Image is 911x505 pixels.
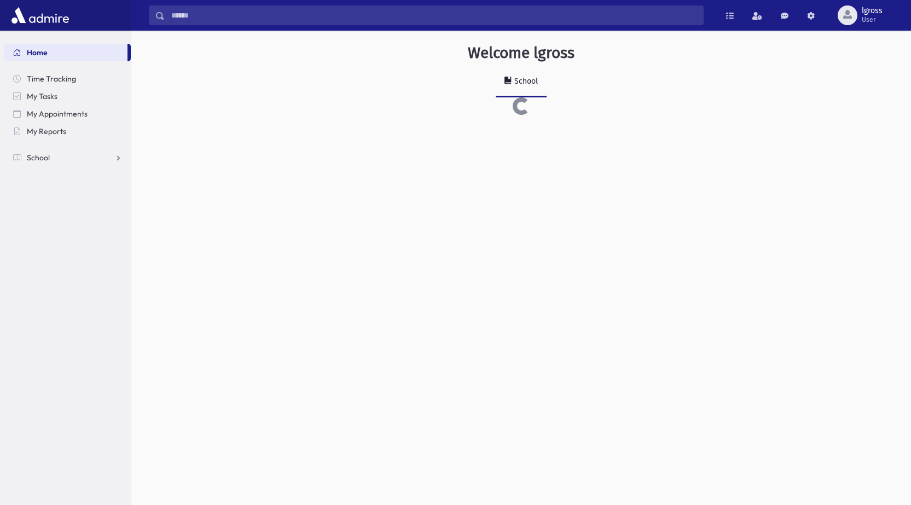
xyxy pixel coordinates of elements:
span: lgross [862,7,883,15]
a: My Reports [4,123,131,140]
span: User [862,15,883,24]
span: My Tasks [27,91,57,101]
div: School [512,77,538,86]
a: School [496,67,547,97]
a: My Tasks [4,88,131,105]
a: My Appointments [4,105,131,123]
span: My Reports [27,126,66,136]
h3: Welcome lgross [468,44,575,62]
span: Home [27,48,48,57]
a: Home [4,44,127,61]
a: School [4,149,131,166]
span: School [27,153,50,162]
img: AdmirePro [9,4,72,26]
input: Search [165,5,703,25]
span: My Appointments [27,109,88,119]
span: Time Tracking [27,74,76,84]
a: Time Tracking [4,70,131,88]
